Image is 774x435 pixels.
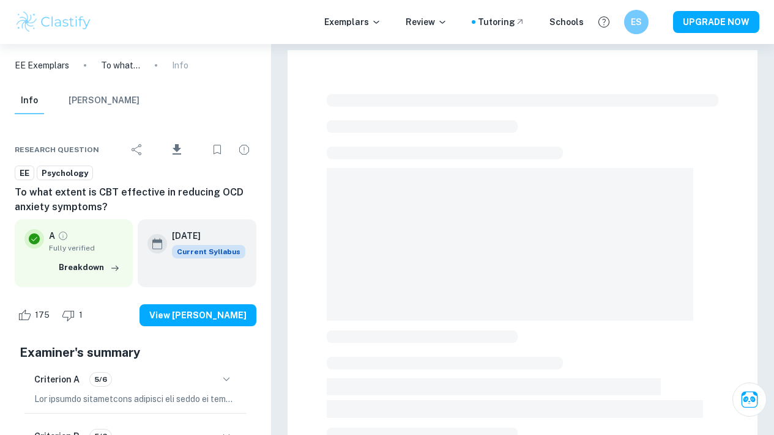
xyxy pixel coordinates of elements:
span: 1 [72,309,89,321]
button: [PERSON_NAME] [69,87,140,114]
span: Current Syllabus [172,245,245,258]
span: 5/6 [90,374,111,385]
span: Fully verified [49,243,123,254]
button: Breakdown [56,258,123,277]
a: Tutoring [478,15,525,29]
a: Schools [549,15,584,29]
button: UPGRADE NOW [673,11,759,33]
h6: To what extent is CBT effective in reducing OCD anxiety symptoms? [15,185,256,214]
img: Clastify logo [15,10,92,34]
button: Ask Clai [732,382,767,417]
a: EE [15,166,34,181]
div: Share [125,137,149,162]
p: Lor ipsumdo sitametcons adipisci eli seddo ei tempo incid ut lab etdolorem al eni admin, veniam q... [34,392,237,406]
span: EE [15,167,34,180]
div: Like [15,305,56,325]
p: Review [406,15,447,29]
span: Research question [15,144,99,155]
span: Psychology [37,167,92,180]
button: Info [15,87,44,114]
button: ES [624,10,649,34]
div: Dislike [59,305,89,325]
span: 175 [28,309,56,321]
h6: Criterion A [34,373,80,386]
h6: ES [630,15,644,29]
h6: [DATE] [172,229,236,243]
button: Help and Feedback [594,12,614,32]
p: Info [172,59,188,72]
div: This exemplar is based on the current syllabus. Feel free to refer to it for inspiration/ideas wh... [172,245,245,258]
div: Bookmark [205,137,229,162]
p: A [49,229,55,243]
div: Download [152,134,203,166]
h5: Examiner's summary [20,343,251,362]
a: Grade fully verified [58,230,69,241]
div: Report issue [232,137,256,162]
p: To what extent is CBT effective in reducing OCD anxiety symptoms? [101,59,140,72]
button: View [PERSON_NAME] [140,304,256,326]
p: Exemplars [324,15,381,29]
a: EE Exemplars [15,59,69,72]
a: Psychology [37,166,93,181]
